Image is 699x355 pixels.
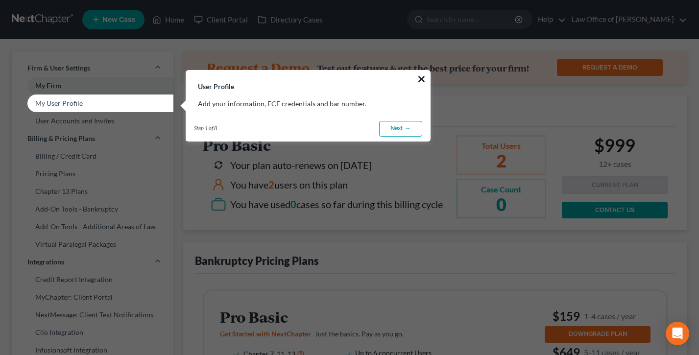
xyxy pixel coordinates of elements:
[379,121,422,137] a: Next →
[186,71,430,91] h3: User Profile
[194,124,217,132] span: Step 1 of 8
[417,71,426,87] button: ×
[198,99,418,109] p: Add your information, ECF credentials and bar number.
[666,322,689,345] div: Open Intercom Messenger
[12,95,173,112] a: My User Profile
